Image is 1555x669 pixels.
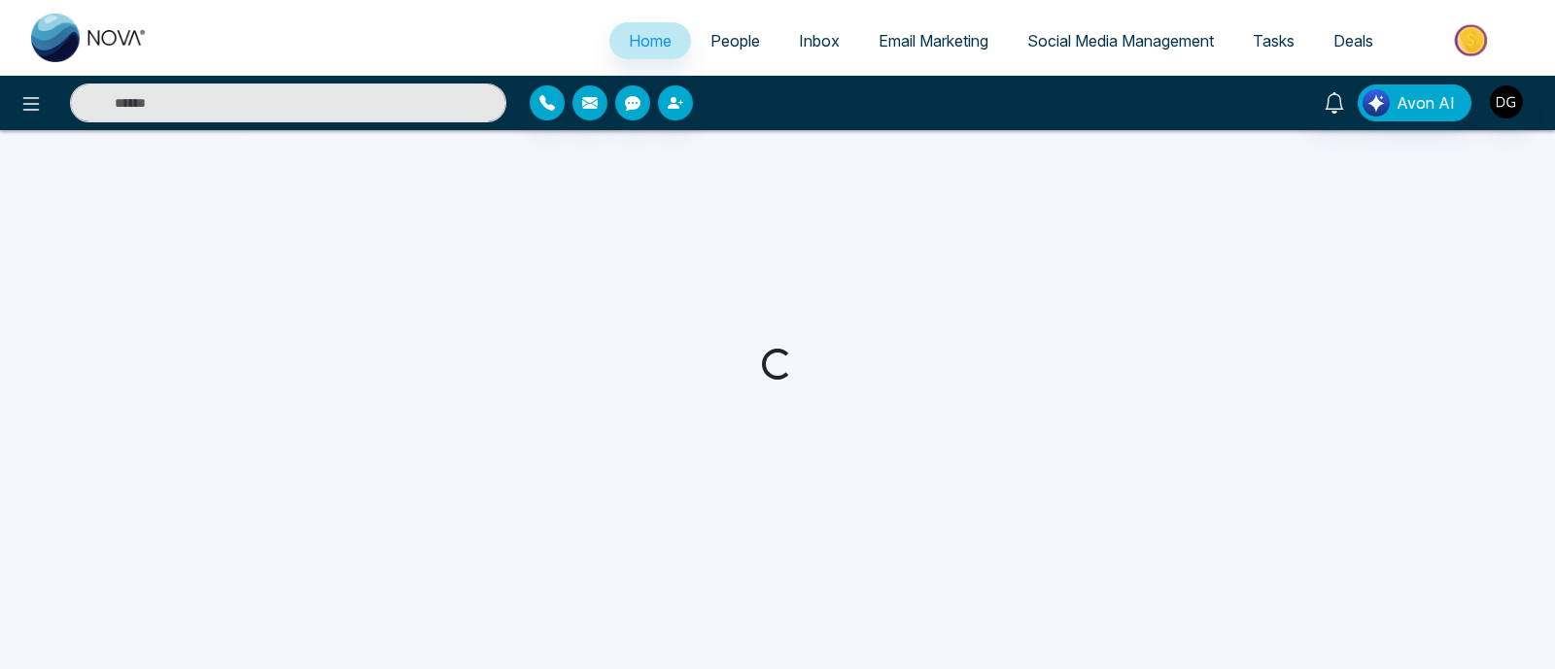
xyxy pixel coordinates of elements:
a: Tasks [1233,22,1314,59]
a: Deals [1314,22,1393,59]
img: Nova CRM Logo [31,14,148,62]
a: Home [609,22,691,59]
img: Market-place.gif [1402,18,1543,62]
img: Lead Flow [1363,89,1390,117]
button: Avon AI [1358,84,1471,121]
span: Inbox [799,31,840,50]
span: Home [629,31,672,50]
a: Social Media Management [1008,22,1233,59]
span: Email Marketing [879,31,988,50]
span: Tasks [1253,31,1295,50]
span: People [710,31,760,50]
a: Email Marketing [859,22,1008,59]
a: Inbox [779,22,859,59]
a: People [691,22,779,59]
span: Social Media Management [1027,31,1214,50]
img: User Avatar [1490,85,1523,118]
span: Avon AI [1397,91,1455,115]
span: Deals [1333,31,1373,50]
